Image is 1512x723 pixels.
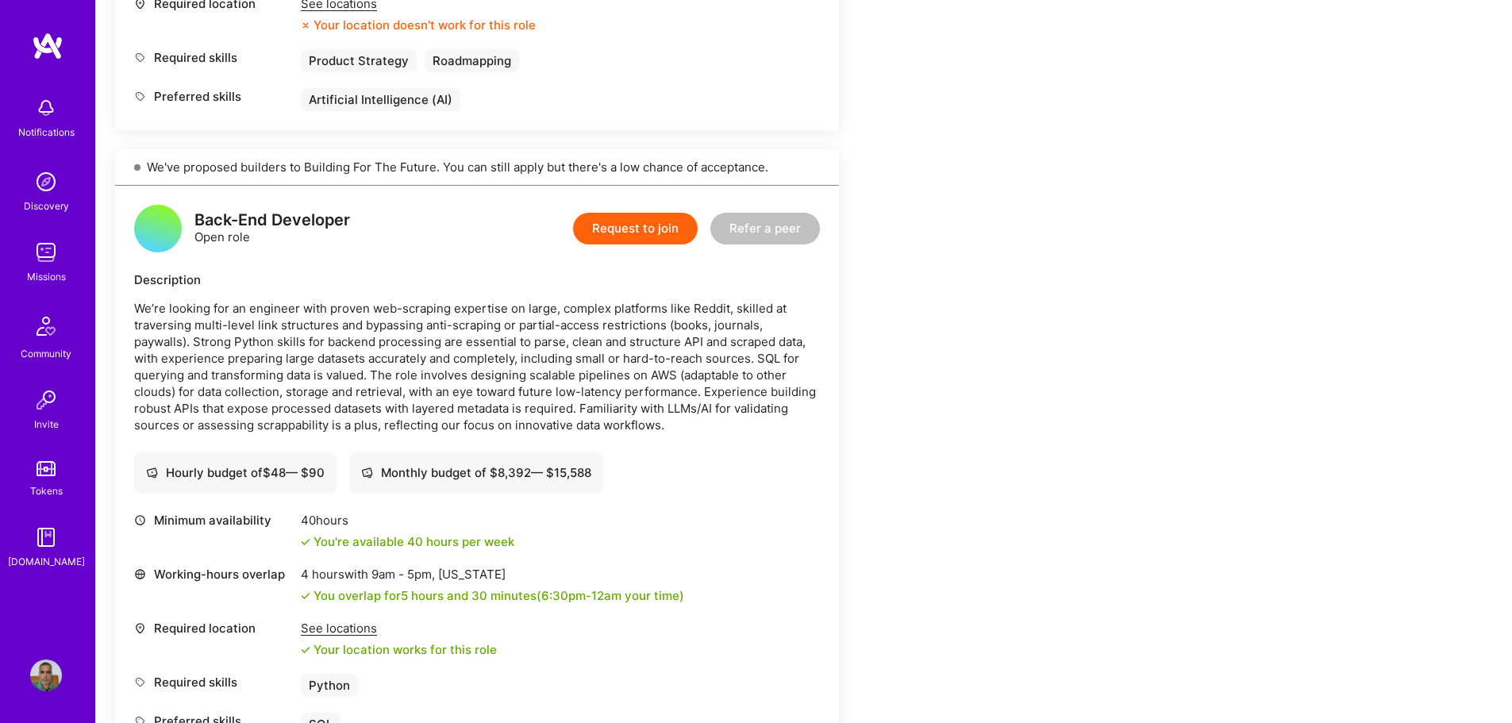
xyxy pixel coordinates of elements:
[301,537,310,547] i: icon Check
[134,676,146,688] i: icon Tag
[361,464,591,481] div: Monthly budget of $ 8,392 — $ 15,588
[134,271,820,288] div: Description
[37,461,56,476] img: tokens
[301,512,514,529] div: 40 hours
[30,384,62,416] img: Invite
[30,521,62,553] img: guide book
[301,21,310,30] i: icon CloseOrange
[301,17,536,33] div: Your location doesn’t work for this role
[301,591,310,601] i: icon Check
[314,587,684,604] div: You overlap for 5 hours and 30 minutes ( your time)
[710,213,820,244] button: Refer a peer
[8,553,85,570] div: [DOMAIN_NAME]
[134,49,293,66] div: Required skills
[134,566,293,583] div: Working-hours overlap
[134,514,146,526] i: icon Clock
[30,660,62,691] img: User Avatar
[134,512,293,529] div: Minimum availability
[301,88,460,111] div: Artificial Intelligence (AI)
[115,149,839,186] div: We've proposed builders to Building For The Future. You can still apply but there's a low chance ...
[301,620,497,636] div: See locations
[27,268,66,285] div: Missions
[134,674,293,690] div: Required skills
[134,620,293,636] div: Required location
[18,124,75,140] div: Notifications
[146,464,325,481] div: Hourly budget of $ 48 — $ 90
[134,52,146,63] i: icon Tag
[30,483,63,499] div: Tokens
[134,568,146,580] i: icon World
[32,32,63,60] img: logo
[134,88,293,105] div: Preferred skills
[134,300,820,433] p: We’re looking for an engineer with proven web-scraping expertise on large, complex platforms like...
[368,567,438,582] span: 9am - 5pm ,
[425,49,519,72] div: Roadmapping
[27,307,65,345] img: Community
[30,166,62,198] img: discovery
[21,345,71,362] div: Community
[146,467,158,479] i: icon Cash
[30,92,62,124] img: bell
[541,588,621,603] span: 6:30pm - 12am
[301,566,684,583] div: 4 hours with [US_STATE]
[301,645,310,655] i: icon Check
[301,641,497,658] div: Your location works for this role
[30,237,62,268] img: teamwork
[24,198,69,214] div: Discovery
[301,49,417,72] div: Product Strategy
[573,213,698,244] button: Request to join
[361,467,373,479] i: icon Cash
[134,90,146,102] i: icon Tag
[301,533,514,550] div: You're available 40 hours per week
[134,622,146,634] i: icon Location
[194,212,350,229] div: Back-End Developer
[301,674,358,697] div: Python
[194,212,350,245] div: Open role
[34,416,59,433] div: Invite
[26,660,66,691] a: User Avatar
